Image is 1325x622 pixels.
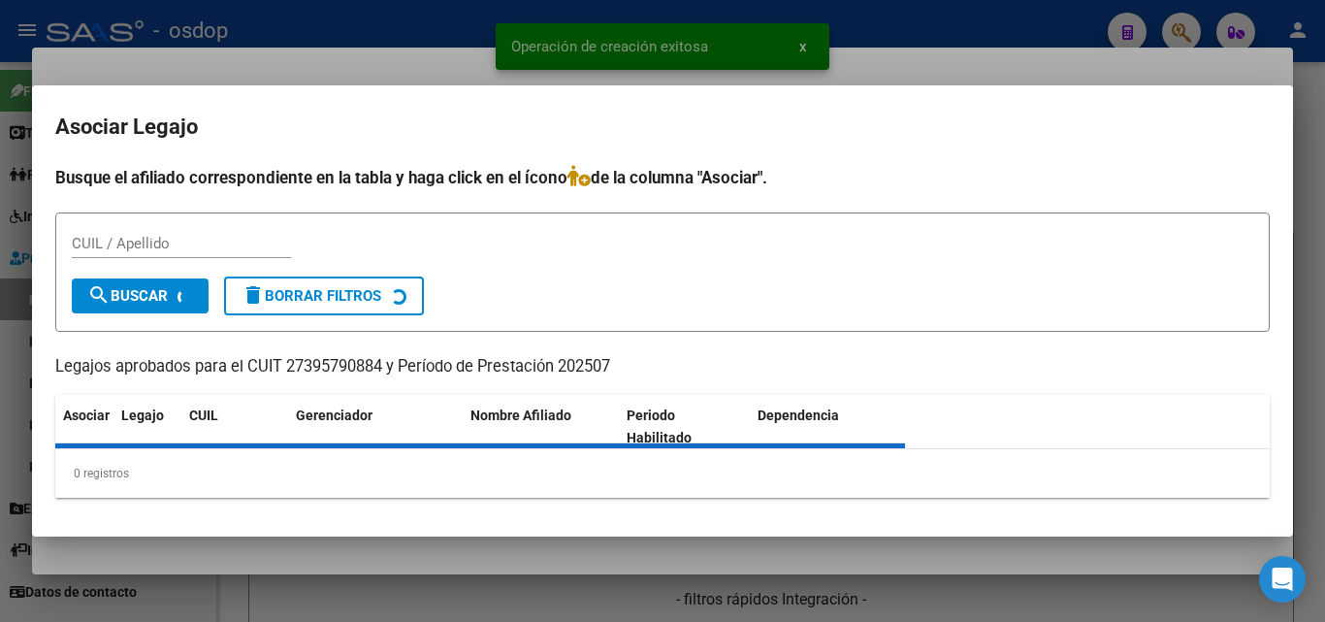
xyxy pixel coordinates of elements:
[463,395,619,459] datatable-header-cell: Nombre Afiliado
[87,283,111,307] mat-icon: search
[470,408,571,423] span: Nombre Afiliado
[758,408,839,423] span: Dependencia
[627,408,692,445] span: Periodo Habilitado
[242,283,265,307] mat-icon: delete
[619,395,750,459] datatable-header-cell: Periodo Habilitado
[750,395,906,459] datatable-header-cell: Dependencia
[55,165,1270,190] h4: Busque el afiliado correspondiente en la tabla y haga click en el ícono de la columna "Asociar".
[87,287,168,305] span: Buscar
[121,408,164,423] span: Legajo
[288,395,463,459] datatable-header-cell: Gerenciador
[1259,556,1306,603] div: Open Intercom Messenger
[55,395,113,459] datatable-header-cell: Asociar
[55,449,1270,498] div: 0 registros
[113,395,181,459] datatable-header-cell: Legajo
[242,287,381,305] span: Borrar Filtros
[224,277,424,315] button: Borrar Filtros
[181,395,288,459] datatable-header-cell: CUIL
[63,408,110,423] span: Asociar
[189,408,218,423] span: CUIL
[55,109,1270,146] h2: Asociar Legajo
[72,278,209,313] button: Buscar
[55,355,1270,379] p: Legajos aprobados para el CUIT 27395790884 y Período de Prestación 202507
[296,408,372,423] span: Gerenciador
